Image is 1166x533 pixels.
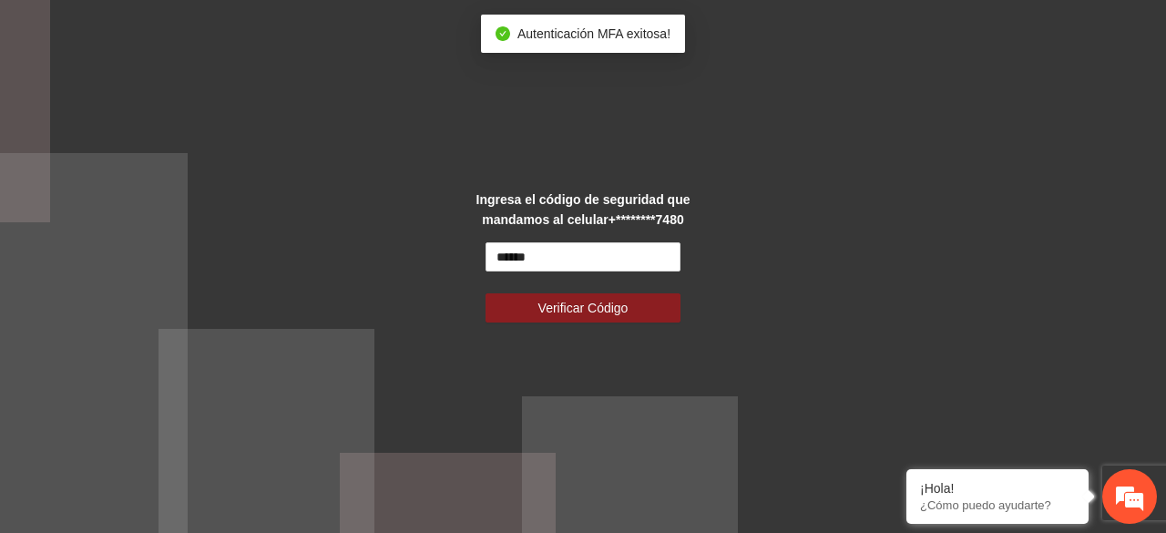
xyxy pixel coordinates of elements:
[299,9,343,53] div: Minimizar ventana de chat en vivo
[476,192,690,227] strong: Ingresa el código de seguridad que mandamos al celular +********7480
[486,293,680,323] button: Verificar Código
[920,498,1075,512] p: ¿Cómo puedo ayudarte?
[95,93,306,117] div: Chatee con nosotros ahora
[920,481,1075,496] div: ¡Hola!
[496,26,510,41] span: check-circle
[9,346,347,410] textarea: Escriba su mensaje y pulse “Intro”
[538,298,629,318] span: Verificar Código
[106,168,251,352] span: Estamos en línea.
[517,26,670,41] span: Autenticación MFA exitosa!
